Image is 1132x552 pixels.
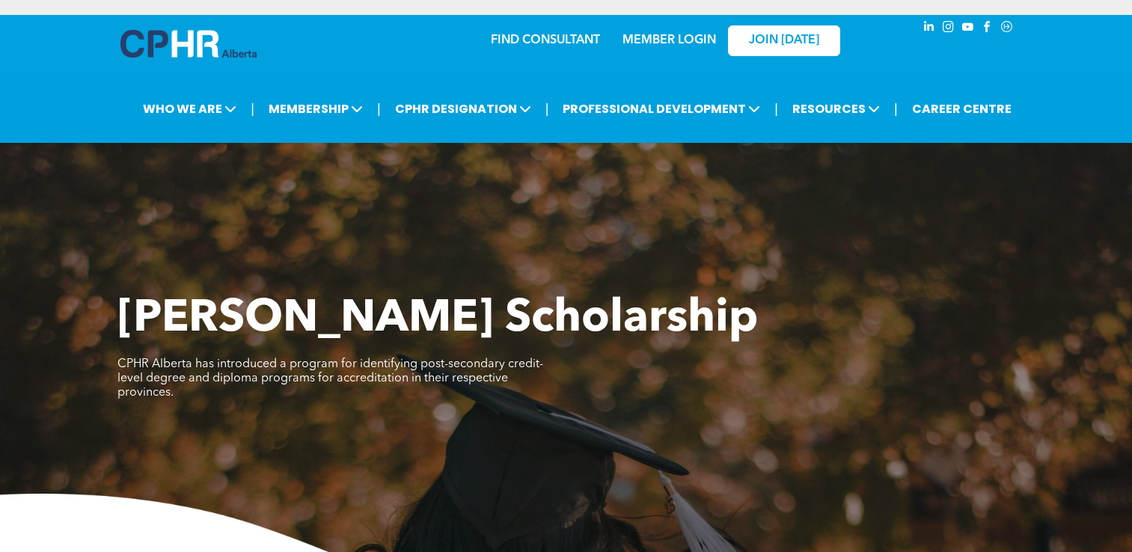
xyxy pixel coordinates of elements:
span: MEMBERSHIP [264,95,367,123]
li: | [545,93,549,124]
a: FIND CONSULTANT [491,34,600,46]
a: CAREER CENTRE [908,95,1016,123]
a: youtube [960,19,976,39]
span: RESOURCES [788,95,884,123]
span: JOIN [DATE] [749,34,819,48]
li: | [774,93,778,124]
span: WHO WE ARE [138,95,241,123]
img: A blue and white logo for cp alberta [120,30,257,58]
li: | [377,93,381,124]
span: CPHR DESIGNATION [391,95,536,123]
a: Social network [999,19,1015,39]
span: PROFESSIONAL DEVELOPMENT [558,95,765,123]
a: instagram [940,19,957,39]
li: | [251,93,254,124]
a: facebook [979,19,996,39]
a: linkedin [921,19,937,39]
a: JOIN [DATE] [728,25,840,56]
li: | [894,93,898,124]
span: [PERSON_NAME] Scholarship [117,297,758,342]
a: MEMBER LOGIN [622,34,716,46]
span: CPHR Alberta has introduced a program for identifying post-secondary credit-level degree and dipl... [117,358,543,399]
